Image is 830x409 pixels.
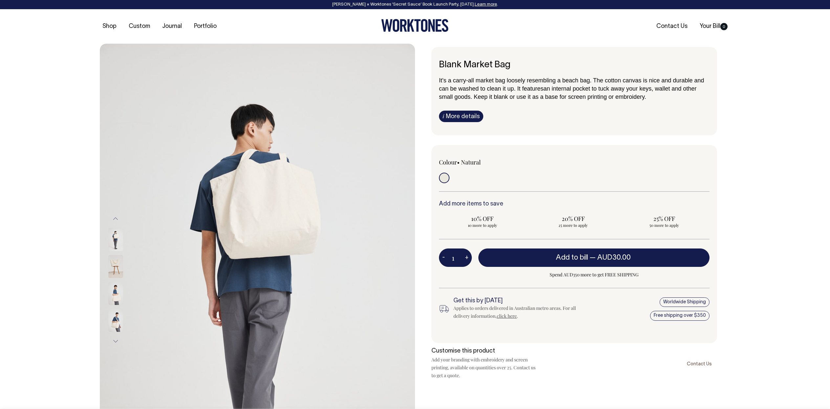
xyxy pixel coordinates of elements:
span: i [443,113,444,119]
img: natural [108,282,123,305]
input: 20% OFF 25 more to apply [530,213,617,230]
span: Add to bill [556,254,588,261]
button: - [439,251,448,264]
div: Colour [439,158,547,166]
button: Previous [111,211,120,226]
a: Custom [126,21,153,32]
label: Natural [461,158,481,166]
span: 10 more to apply [442,223,523,228]
img: natural [108,228,123,251]
h6: Customise this product [431,348,536,355]
div: [PERSON_NAME] × Worktones ‘Secret Sauce’ Book Launch Party, [DATE]. . [7,2,823,7]
span: t features [519,85,543,92]
span: Spend AUD350 more to get FREE SHIPPING [478,271,710,279]
input: 25% OFF 50 more to apply [621,213,708,230]
h6: Add more items to save [439,201,710,207]
button: Next [111,334,120,349]
input: 10% OFF 10 more to apply [439,213,526,230]
a: Your Bill0 [697,21,730,32]
a: Contact Us [682,356,717,371]
span: • [457,158,460,166]
p: Add your branding with embroidery and screen printing, available on quantities over 25. Contact u... [431,356,536,379]
span: 25 more to apply [533,223,614,228]
a: iMore details [439,111,483,122]
span: It's a carry-all market bag loosely resembling a beach bag. The cotton canvas is nice and durable... [439,77,704,92]
span: 0 [720,23,728,30]
span: AUD30.00 [597,254,631,261]
img: natural [108,255,123,278]
div: Applies to orders delivered in Australian metro areas. For all delivery information, . [453,304,587,320]
span: 50 more to apply [624,223,704,228]
h6: Get this by [DATE] [453,298,587,304]
span: 10% OFF [442,215,523,223]
span: an internal pocket to tuck away your keys, wallet and other small goods. Keep it blank or use it ... [439,85,696,100]
a: Portfolio [191,21,219,32]
span: 20% OFF [533,215,614,223]
a: click here [497,313,517,319]
a: Journal [160,21,185,32]
img: natural [108,309,123,332]
button: Add to bill —AUD30.00 [478,248,710,267]
a: Contact Us [654,21,690,32]
a: Learn more [475,3,497,7]
span: — [590,254,632,261]
h1: Blank Market Bag [439,60,710,70]
button: + [462,251,472,264]
a: Shop [100,21,119,32]
span: 25% OFF [624,215,704,223]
